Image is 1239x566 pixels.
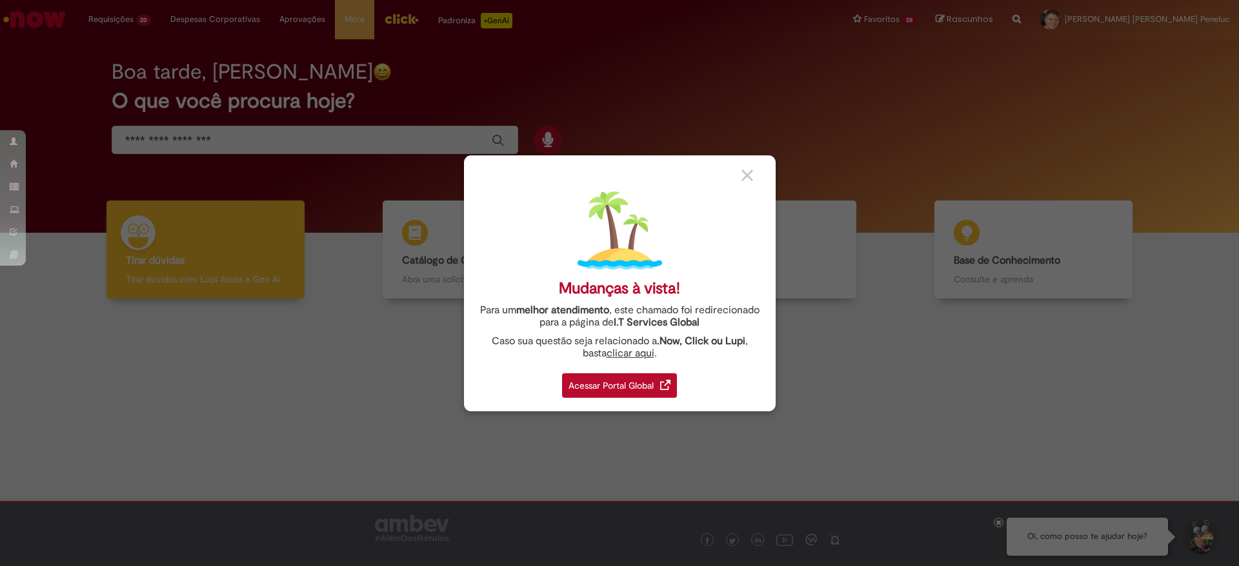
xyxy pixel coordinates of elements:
img: redirect_link.png [660,380,670,390]
a: Acessar Portal Global [562,366,677,398]
a: I.T Services Global [614,309,700,329]
img: island.png [578,188,662,273]
strong: .Now, Click ou Lupi [657,335,745,347]
img: close_button_grey.png [741,170,753,181]
div: Para um , este chamado foi redirecionado para a página de [474,304,766,329]
div: Caso sua questão seja relacionado a , basta . [474,335,766,360]
a: clicar aqui [607,340,654,360]
strong: melhor atendimento [516,304,609,317]
div: Mudanças à vista! [559,279,680,298]
div: Acessar Portal Global [562,373,677,398]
